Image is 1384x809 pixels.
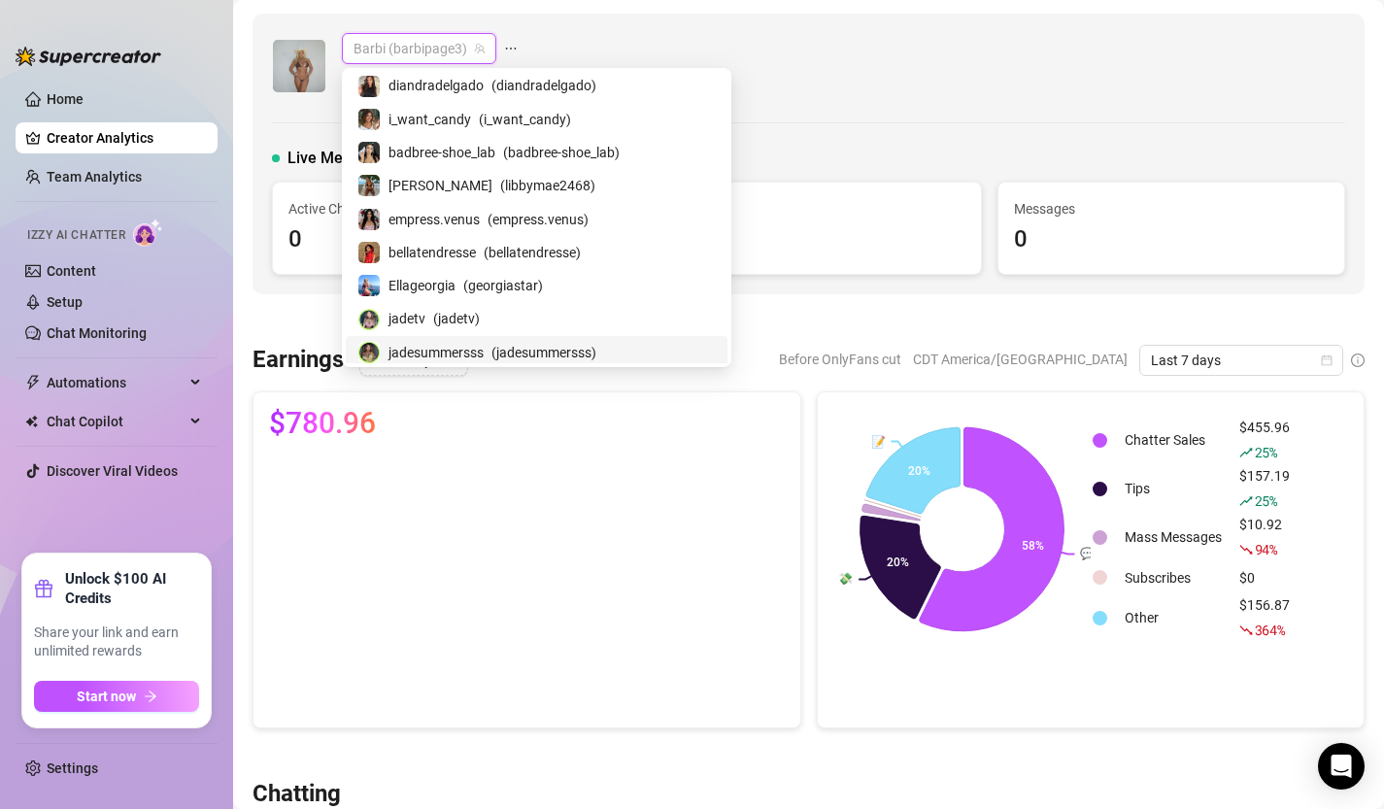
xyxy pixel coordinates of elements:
[1255,621,1285,639] span: 364 %
[491,75,596,96] span: ( diandradelgado )
[1255,540,1277,558] span: 94 %
[1239,494,1253,508] span: rise
[388,75,484,96] span: diandradelgado
[1239,594,1290,641] div: $156.87
[1255,491,1277,510] span: 25 %
[34,579,53,598] span: gift
[500,175,595,196] span: ( libbymae2468 )
[1351,354,1365,367] span: info-circle
[25,375,41,390] span: thunderbolt
[358,242,380,263] img: bellatendresse
[388,308,425,329] span: jadetv
[1239,514,1290,560] div: $10.92
[27,226,125,245] span: Izzy AI Chatter
[133,219,163,247] img: AI Chatter
[358,309,380,330] img: jadetv
[1080,546,1095,560] text: 💬
[1318,743,1365,790] div: Open Intercom Messenger
[838,571,853,586] text: 💸
[358,209,380,230] img: empress.venus
[16,47,161,66] img: logo-BBDzfeDw.svg
[1117,465,1230,512] td: Tips
[47,294,83,310] a: Setup
[1151,346,1332,375] span: Last 7 days
[144,690,157,703] span: arrow-right
[47,760,98,776] a: Settings
[388,175,492,196] span: [PERSON_NAME]
[358,76,380,97] img: diandradelgado
[34,681,199,712] button: Start nowarrow-right
[354,34,485,63] span: Barbi (barbipage3)
[1239,446,1253,459] span: rise
[25,415,38,428] img: Chat Copilot
[358,275,380,296] img: Ellageorgia
[479,109,571,130] span: ( i_want_candy )
[47,169,142,185] a: Team Analytics
[491,342,596,363] span: ( jadesummersss )
[358,142,380,163] img: badbree-shoe_lab
[47,263,96,279] a: Content
[1117,514,1230,560] td: Mass Messages
[1321,354,1333,366] span: calendar
[1239,465,1290,512] div: $157.19
[358,342,380,363] img: jadesummersss
[1255,443,1277,461] span: 25 %
[652,198,966,219] span: Sales
[47,122,202,153] a: Creator Analytics
[1117,417,1230,463] td: Chatter Sales
[1014,198,1329,219] span: Messages
[47,406,185,437] span: Chat Copilot
[388,242,476,263] span: bellatendresse
[253,345,344,376] h3: Earnings
[488,209,589,230] span: ( empress.venus )
[273,40,325,92] img: Barbi
[913,345,1128,374] span: CDT America/[GEOGRAPHIC_DATA]
[388,142,495,163] span: badbree-shoe_lab
[388,342,484,363] span: jadesummersss
[269,408,376,439] span: $780.96
[474,43,486,54] span: team
[388,275,456,296] span: Ellageorgia
[503,142,620,163] span: ( badbree-shoe_lab )
[47,325,147,341] a: Chat Monitoring
[1239,567,1290,589] div: $0
[1014,221,1329,258] div: 0
[287,147,450,170] span: Live Metrics (last hour)
[388,209,480,230] span: empress.venus
[65,569,199,608] strong: Unlock $100 AI Credits
[288,198,603,219] span: Active Chatters
[47,367,185,398] span: Automations
[652,221,966,258] div: $0
[358,175,380,196] img: Libby
[388,109,471,130] span: i_want_candy
[463,275,543,296] span: ( georgiastar )
[47,463,178,479] a: Discover Viral Videos
[484,242,581,263] span: ( bellatendresse )
[870,433,885,448] text: 📝
[1239,543,1253,556] span: fall
[358,109,380,130] img: i_want_candy
[1117,562,1230,592] td: Subscribes
[1117,594,1230,641] td: Other
[1239,417,1290,463] div: $455.96
[779,345,901,374] span: Before OnlyFans cut
[77,689,136,704] span: Start now
[47,91,84,107] a: Home
[1239,624,1253,637] span: fall
[504,33,518,64] span: ellipsis
[288,221,603,258] div: 0
[34,624,199,661] span: Share your link and earn unlimited rewards
[433,308,480,329] span: ( jadetv )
